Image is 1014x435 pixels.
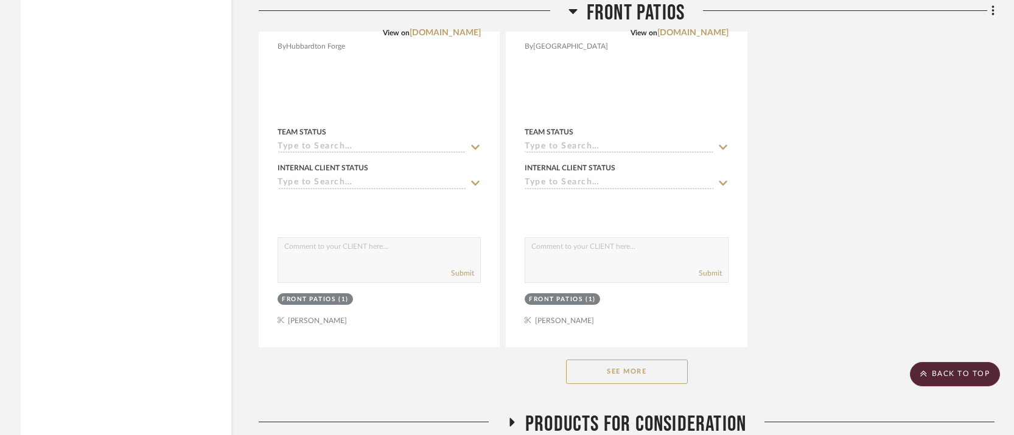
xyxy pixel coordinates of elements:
scroll-to-top-button: BACK TO TOP [910,362,1000,386]
a: [DOMAIN_NAME] [410,29,481,37]
span: View on [631,29,657,37]
button: Submit [451,268,474,279]
div: Team Status [278,127,326,137]
span: By [278,41,286,52]
button: See More [566,360,688,384]
a: [DOMAIN_NAME] [657,29,729,37]
div: Internal Client Status [278,162,368,173]
span: By [525,41,533,52]
div: Front Patios [282,295,335,304]
span: Hubbardton Forge [286,41,345,52]
input: Type to Search… [525,178,713,189]
span: View on [383,29,410,37]
div: (1) [338,295,349,304]
span: [GEOGRAPHIC_DATA] [533,41,608,52]
div: Front Patios [529,295,582,304]
div: (1) [586,295,596,304]
input: Type to Search… [278,178,466,189]
div: Team Status [525,127,573,137]
input: Type to Search… [525,142,713,153]
div: Internal Client Status [525,162,615,173]
input: Type to Search… [278,142,466,153]
button: Submit [699,268,722,279]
